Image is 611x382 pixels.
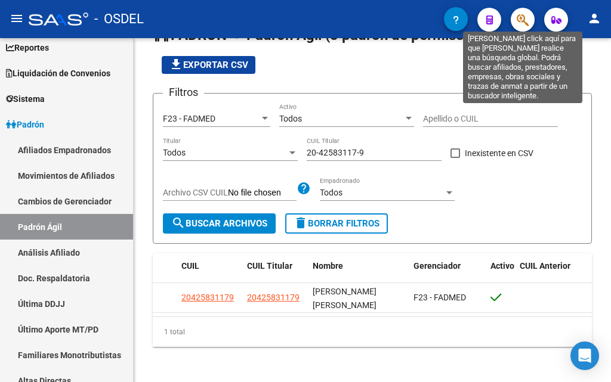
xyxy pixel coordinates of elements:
span: 20425831179 [247,293,300,302]
span: Todos [163,148,186,157]
button: Exportar CSV [162,56,255,74]
span: CUIL Anterior [520,261,570,271]
span: Archivo CSV CUIL [163,188,228,197]
datatable-header-cell: CUIL [177,253,242,293]
span: CUIL Titular [247,261,292,271]
datatable-header-cell: CUIL Anterior [515,253,592,293]
span: Gerenciador [413,261,461,271]
span: Buscar Archivos [171,218,267,229]
mat-icon: delete [294,216,308,230]
span: - OSDEL [94,6,144,32]
div: Open Intercom Messenger [570,341,599,370]
span: Liquidación de Convenios [6,67,110,80]
span: Borrar Filtros [294,218,379,229]
div: 1 total [153,317,592,347]
span: Padrón [6,118,44,131]
mat-icon: file_download [169,57,183,72]
span: F23 - FADMED [413,293,466,302]
input: Archivo CSV CUIL [228,188,297,198]
span: Nombre [313,261,343,271]
span: 20425831179 [181,293,234,302]
datatable-header-cell: Nombre [308,253,409,293]
mat-icon: menu [10,11,24,26]
span: Todos [320,188,342,197]
h3: Filtros [163,84,204,101]
mat-icon: person [587,11,601,26]
span: Inexistente en CSV [465,146,533,160]
button: Buscar Archivos [163,213,276,234]
span: CUIL [181,261,199,271]
button: Borrar Filtros [285,213,388,234]
span: [PERSON_NAME] [PERSON_NAME] [313,287,377,310]
span: Sistema [6,92,45,105]
datatable-header-cell: CUIL Titular [242,253,308,293]
span: Reportes [6,41,49,54]
span: Exportar CSV [169,60,248,70]
span: Activo [490,261,514,271]
span: F23 - FADMED [163,114,215,123]
span: Todos [279,114,302,123]
mat-icon: help [297,181,311,195]
mat-icon: search [171,216,186,230]
datatable-header-cell: Activo [486,253,515,293]
datatable-header-cell: Gerenciador [409,253,486,293]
